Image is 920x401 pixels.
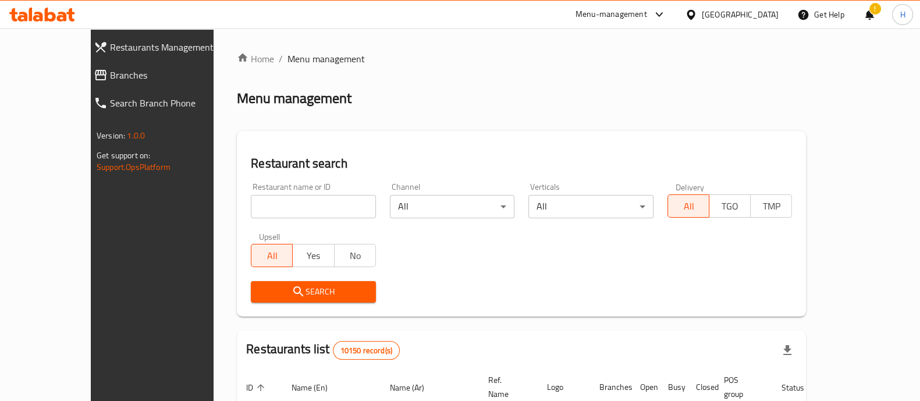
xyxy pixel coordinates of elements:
[97,128,125,143] span: Version:
[667,194,709,218] button: All
[297,247,329,264] span: Yes
[333,341,400,360] div: Total records count
[292,244,334,267] button: Yes
[576,8,647,22] div: Menu-management
[237,52,274,66] a: Home
[84,89,244,117] a: Search Branch Phone
[127,128,145,143] span: 1.0.0
[339,247,371,264] span: No
[709,194,751,218] button: TGO
[676,183,705,191] label: Delivery
[334,244,376,267] button: No
[110,68,235,82] span: Branches
[755,198,787,215] span: TMP
[84,61,244,89] a: Branches
[256,247,288,264] span: All
[251,244,293,267] button: All
[528,195,653,218] div: All
[724,373,758,401] span: POS group
[773,336,801,364] div: Export file
[714,198,746,215] span: TGO
[673,198,705,215] span: All
[97,148,150,163] span: Get support on:
[259,232,280,240] label: Upsell
[782,381,819,395] span: Status
[237,52,806,66] nav: breadcrumb
[97,159,170,175] a: Support.OpsPlatform
[251,281,376,303] button: Search
[246,381,268,395] span: ID
[279,52,283,66] li: /
[251,155,792,172] h2: Restaurant search
[292,381,343,395] span: Name (En)
[251,195,376,218] input: Search for restaurant name or ID..
[84,33,244,61] a: Restaurants Management
[110,96,235,110] span: Search Branch Phone
[390,381,439,395] span: Name (Ar)
[110,40,235,54] span: Restaurants Management
[390,195,515,218] div: All
[900,8,905,21] span: H
[333,345,399,356] span: 10150 record(s)
[287,52,365,66] span: Menu management
[246,340,400,360] h2: Restaurants list
[260,285,367,299] span: Search
[702,8,779,21] div: [GEOGRAPHIC_DATA]
[488,373,524,401] span: Ref. Name
[237,89,351,108] h2: Menu management
[750,194,792,218] button: TMP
